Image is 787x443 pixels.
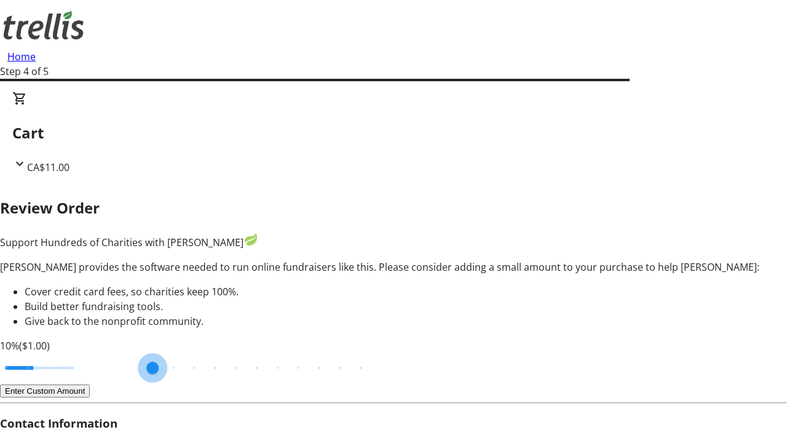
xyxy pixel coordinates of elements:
[12,91,775,175] div: CartCA$11.00
[25,299,787,314] li: Build better fundraising tools.
[12,122,775,144] h2: Cart
[27,161,69,174] span: CA$11.00
[25,284,787,299] li: Cover credit card fees, so charities keep 100%.
[25,314,787,329] li: Give back to the nonprofit community.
